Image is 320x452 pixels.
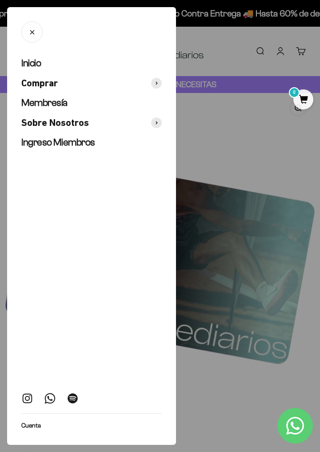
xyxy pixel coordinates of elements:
[29,134,183,149] input: Otra (por favor especifica)
[21,392,33,404] a: Síguenos en Instagram
[21,421,41,431] a: Cuenta
[21,57,162,70] a: Inicio
[21,21,43,43] button: Cerrar
[21,117,89,129] span: Sobre Nosotros
[21,57,41,69] span: Inicio
[21,77,58,90] span: Comprar
[11,98,184,113] div: Certificaciones de calidad
[21,77,162,90] button: Comprar
[146,153,183,169] span: Enviar
[145,153,184,169] button: Enviar
[21,97,68,108] span: Membresía
[11,116,184,131] div: Comparativa con otros productos similares
[289,87,300,98] mark: 0
[21,136,162,149] a: Ingreso Miembros
[67,392,79,404] a: Síguenos en Spotify
[21,117,162,129] button: Sobre Nosotros
[11,80,184,96] div: País de origen de ingredientes
[21,97,162,109] a: Membresía
[293,95,313,105] a: 0
[44,392,56,404] a: Síguenos en WhatsApp
[11,14,184,55] p: Para decidirte a comprar este suplemento, ¿qué información específica sobre su pureza, origen o c...
[21,137,95,148] span: Ingreso Miembros
[11,62,184,78] div: Detalles sobre ingredientes "limpios"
